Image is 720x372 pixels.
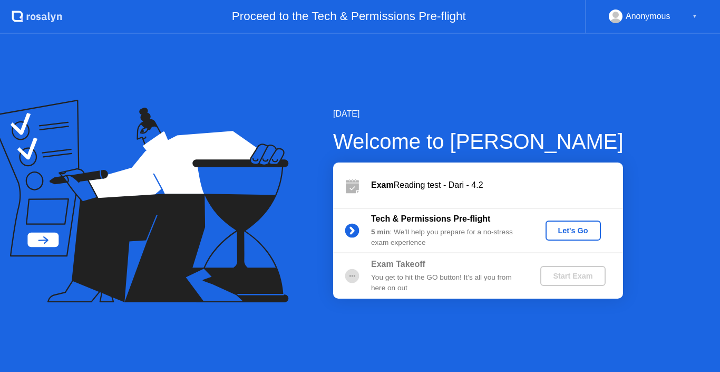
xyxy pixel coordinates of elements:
[626,9,670,23] div: Anonymous
[550,226,597,235] div: Let's Go
[371,180,394,189] b: Exam
[371,227,523,249] div: : We’ll help you prepare for a no-stress exam experience
[540,266,605,286] button: Start Exam
[544,272,601,280] div: Start Exam
[371,228,390,236] b: 5 min
[333,126,624,157] div: Welcome to [PERSON_NAME]
[371,214,490,223] b: Tech & Permissions Pre-flight
[371,179,623,192] div: Reading test - Dari - 4.2
[546,221,601,241] button: Let's Go
[333,108,624,120] div: [DATE]
[371,260,425,269] b: Exam Takeoff
[692,9,697,23] div: ▼
[371,272,523,294] div: You get to hit the GO button! It’s all you from here on out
